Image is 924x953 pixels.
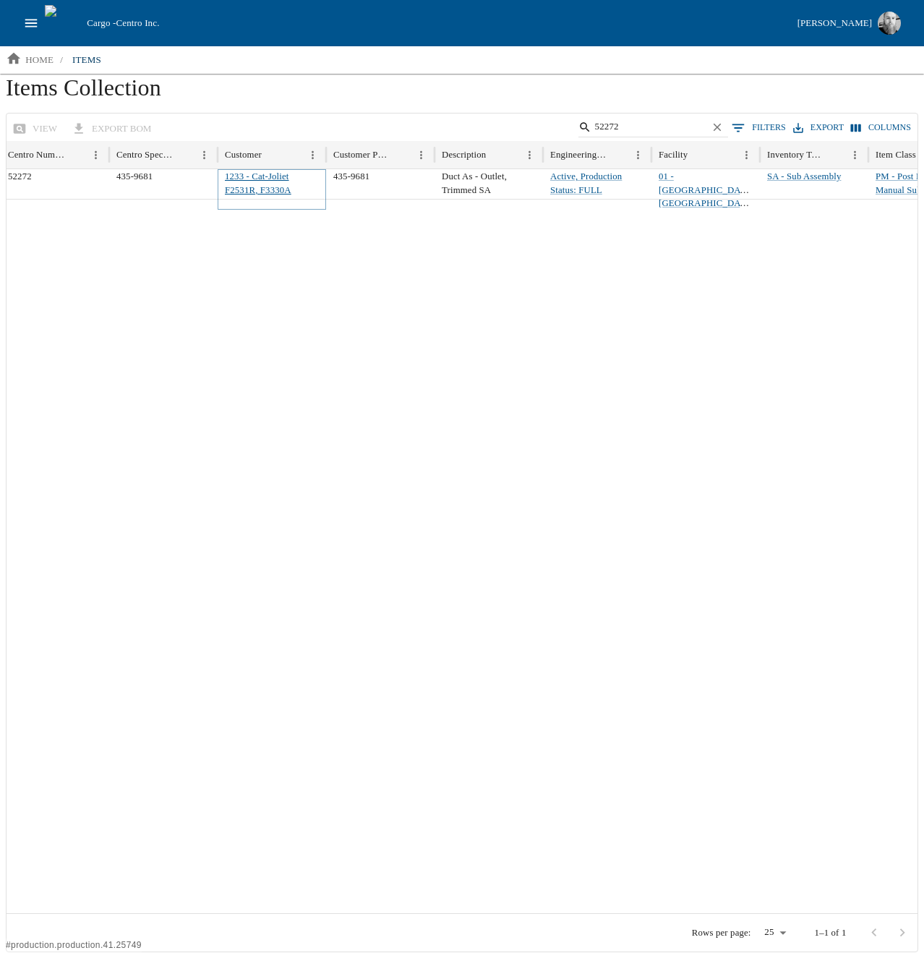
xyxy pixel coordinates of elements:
a: 01 - [GEOGRAPHIC_DATA], [GEOGRAPHIC_DATA] [659,171,757,208]
div: Cargo - [81,16,791,30]
div: 52272 [1,169,109,210]
p: 1–1 of 1 [815,926,847,939]
a: items [64,48,110,72]
div: 25 [757,923,792,943]
img: cargo logo [45,5,81,41]
button: Export [790,117,847,138]
button: Sort [487,145,507,165]
div: [PERSON_NAME] [797,15,872,32]
a: Active, Production Status: FULL [550,171,622,195]
button: Sort [67,145,87,165]
button: Menu [303,145,322,165]
img: Profile image [878,12,901,35]
button: Sort [689,145,709,165]
div: Centro Number [8,150,66,161]
h1: Items Collection [6,74,918,113]
button: Show filters [728,117,790,139]
button: Menu [86,145,106,165]
a: SA - Sub Assembly [767,171,841,181]
button: Menu [845,145,865,165]
button: Menu [520,145,539,165]
div: Customer [225,150,262,161]
button: Sort [263,145,283,165]
button: Sort [609,145,629,165]
div: Item Class [876,150,916,161]
div: 435-9681 [326,169,435,210]
button: open drawer [17,9,45,37]
div: Centro Specification [116,150,174,161]
div: Engineering Status [550,150,608,161]
p: Rows per page: [692,926,751,939]
a: 1233 - Cat-Joliet F2531R, F3330A [225,171,291,195]
div: Inventory Type [767,150,825,161]
button: Sort [393,145,412,165]
button: Menu [737,145,756,165]
button: Menu [194,145,214,165]
input: Search… [594,117,707,137]
button: Sort [826,145,846,165]
span: Centro Inc. [116,17,159,28]
div: Duct As - Outlet, Trimmed SA [435,169,543,210]
li: / [60,53,63,67]
button: Select columns [847,117,915,138]
div: Customer Part Number [333,150,391,161]
button: Menu [628,145,648,165]
p: home [25,53,54,67]
div: Search [578,117,728,141]
button: Clear [707,117,728,138]
div: Description [442,150,486,161]
button: [PERSON_NAME] [792,7,907,39]
button: Sort [176,145,195,165]
div: Facility [659,150,688,161]
p: items [72,53,101,67]
button: Menu [411,145,431,165]
div: 435-9681 [109,169,218,210]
